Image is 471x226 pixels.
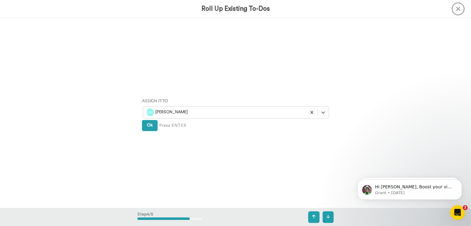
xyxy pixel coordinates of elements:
iframe: Intercom notifications message [348,167,471,209]
div: [PERSON_NAME] [146,108,303,116]
span: Press ENTER [159,122,186,129]
span: Ok [147,123,153,127]
h3: Roll Up Existing To-Dos [201,5,270,12]
span: 2 [463,205,468,210]
img: lm.png [146,108,154,116]
iframe: Intercom live chat [450,205,465,220]
div: Step 4 / 5 [137,208,203,226]
h4: Assign It To [142,98,329,103]
button: Ok [142,120,158,131]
